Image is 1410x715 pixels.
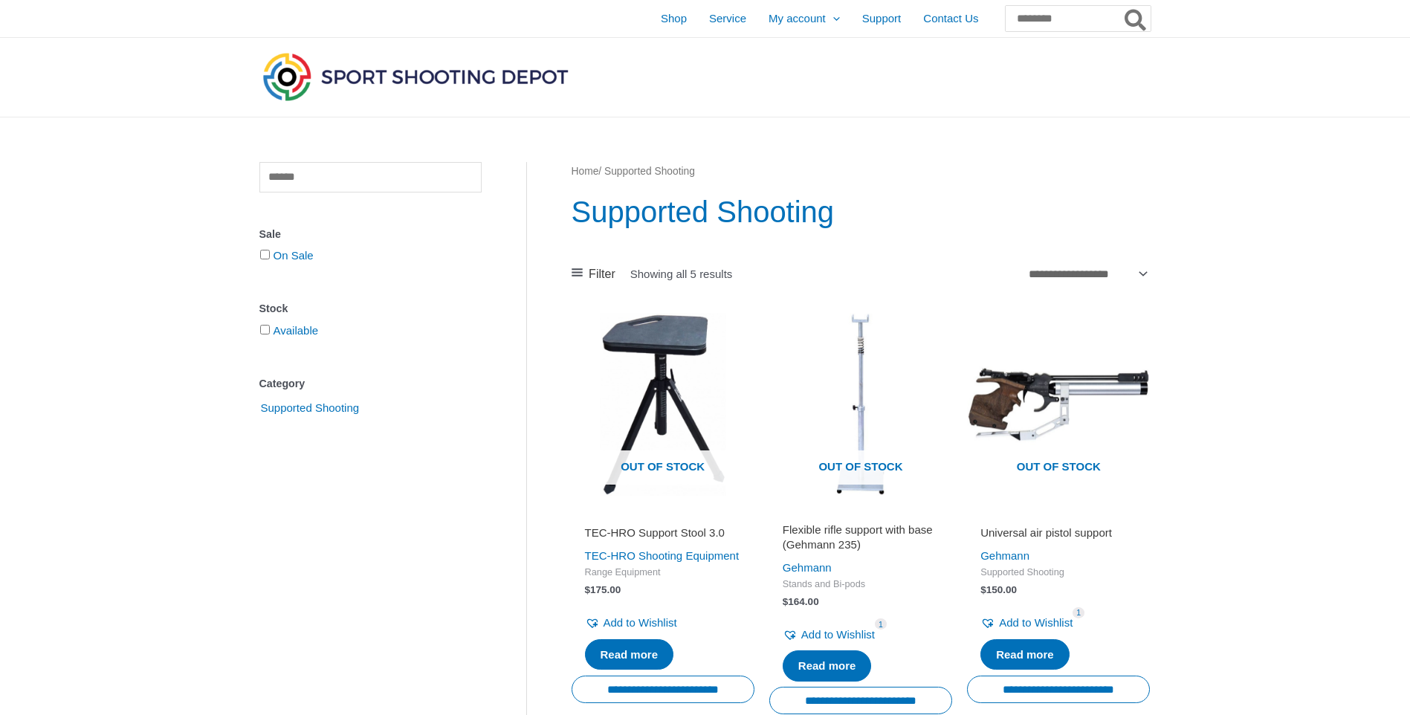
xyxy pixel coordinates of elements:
iframe: Customer reviews powered by Trustpilot [585,505,741,522]
a: Read more about “TEC-HRO Support Stool 3.0” [585,639,674,670]
bdi: 150.00 [980,584,1017,595]
span: Out of stock [780,450,941,485]
span: $ [783,596,789,607]
span: Add to Wishlist [801,628,875,641]
div: Sale [259,224,482,245]
span: 1 [875,618,887,630]
a: Add to Wishlist [585,612,677,633]
span: Supported Shooting [980,566,1136,579]
span: Filter [589,263,615,285]
a: Gehmann [980,549,1029,562]
a: Universal air pistol support [980,525,1136,546]
h1: Supported Shooting [572,191,1151,233]
a: On Sale [274,249,314,262]
h2: TEC-HRO Support Stool 3.0 [585,525,741,540]
a: Out of stock [572,313,754,496]
a: Read more about “Universal air pistol support” [980,639,1070,670]
bdi: 164.00 [783,596,819,607]
span: Supported Shooting [259,395,361,421]
button: Search [1122,6,1151,31]
select: Shop order [1023,262,1151,285]
iframe: Customer reviews powered by Trustpilot [980,505,1136,522]
div: Stock [259,298,482,320]
img: TEC-HRO Support Stool 3. [572,313,754,496]
span: Range Equipment [585,566,741,579]
img: Universal air pistol support [967,313,1150,496]
a: Flexible rifle support with base (Gehmann 235) [783,522,939,557]
img: Flexible rifle support with base [769,313,952,496]
div: Category [259,373,482,395]
a: Add to Wishlist [980,612,1073,633]
bdi: 175.00 [585,584,621,595]
a: Out of stock [769,313,952,496]
span: Stands and Bi-pods [783,578,939,591]
a: Gehmann [783,561,832,574]
span: Out of stock [583,450,743,485]
nav: Breadcrumb [572,162,1151,181]
span: 1 [1073,607,1084,618]
span: Add to Wishlist [604,616,677,629]
a: TEC-HRO Shooting Equipment [585,549,740,562]
h2: Universal air pistol support [980,525,1136,540]
span: Out of stock [978,450,1139,485]
a: Read more about “Flexible rifle support with base (Gehmann 235)” [783,650,872,682]
input: On Sale [260,250,270,259]
iframe: Customer reviews powered by Trustpilot [783,505,939,522]
a: Home [572,166,599,177]
a: Out of stock [967,313,1150,496]
span: $ [585,584,591,595]
a: Add to Wishlist [783,624,875,645]
input: Available [260,325,270,334]
a: TEC-HRO Support Stool 3.0 [585,525,741,546]
a: Filter [572,263,615,285]
a: Available [274,324,319,337]
h2: Flexible rifle support with base (Gehmann 235) [783,522,939,551]
span: Add to Wishlist [999,616,1073,629]
span: $ [980,584,986,595]
img: Sport Shooting Depot [259,49,572,104]
a: Supported Shooting [259,401,361,413]
p: Showing all 5 results [630,268,733,279]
